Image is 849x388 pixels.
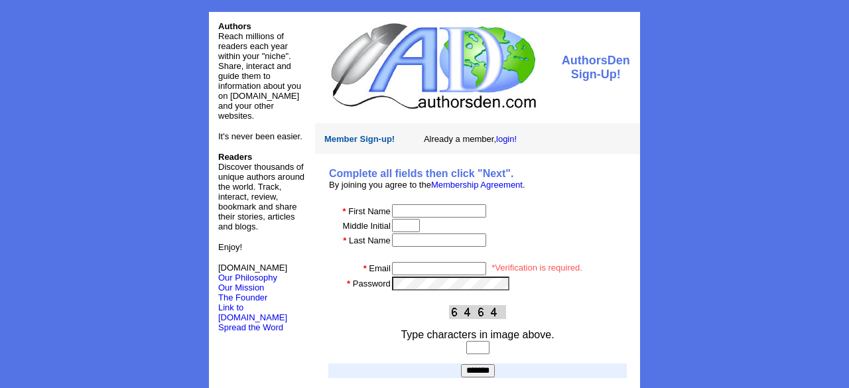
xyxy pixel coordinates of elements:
a: Our Philosophy [218,273,277,283]
a: login! [496,134,517,144]
font: Spread the Word [218,322,283,332]
font: Password [353,279,391,289]
font: Last Name [349,235,391,245]
font: *Verification is required. [491,263,582,273]
a: Link to [DOMAIN_NAME] [218,302,287,322]
font: Authors [218,21,251,31]
font: Middle Initial [343,221,391,231]
b: Readers [218,152,252,162]
font: [DOMAIN_NAME] [218,263,287,283]
a: Spread the Word [218,321,283,332]
font: Type characters in image above. [401,329,554,340]
img: This Is CAPTCHA Image [449,305,506,319]
font: First Name [348,206,391,216]
font: Enjoy! [218,242,242,252]
a: Our Mission [218,283,264,292]
a: The Founder [218,292,267,302]
a: Membership Agreement [431,180,523,190]
font: Member Sign-up! [324,134,395,144]
font: Email [369,263,391,273]
font: AuthorsDen Sign-Up! [562,54,630,81]
b: Complete all fields then click "Next". [329,168,513,179]
font: Discover thousands of unique authors around the world. Track, interact, review, bookmark and shar... [218,152,304,231]
font: By joining you agree to the . [329,180,525,190]
font: It's never been easier. [218,131,302,141]
font: Already a member, [424,134,517,144]
font: Reach millions of readers each year within your "niche". Share, interact and guide them to inform... [218,31,301,121]
img: logo.jpg [328,21,538,111]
